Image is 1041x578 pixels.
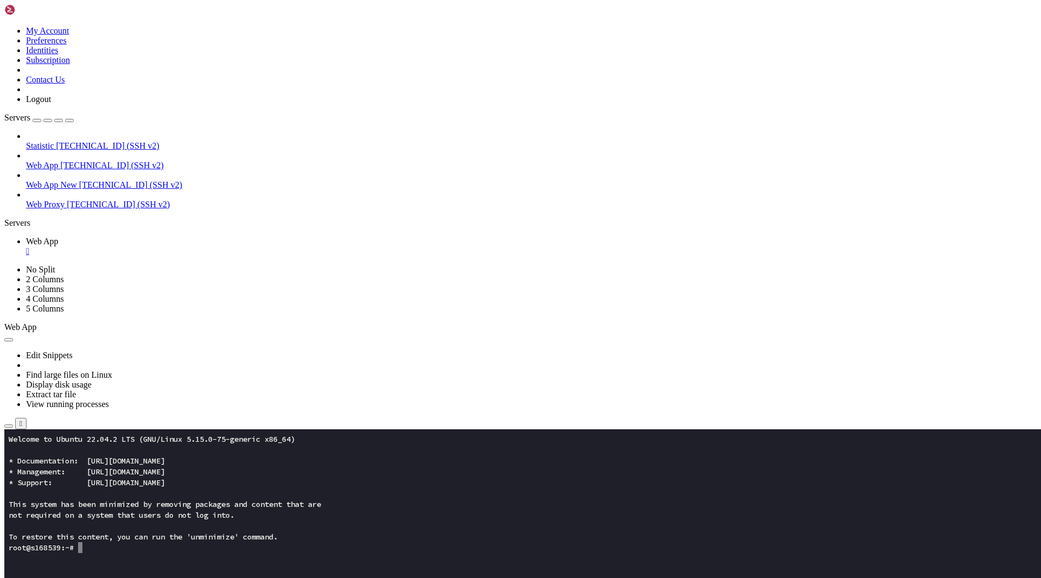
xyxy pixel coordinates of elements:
a: Preferences [26,36,67,45]
a: Contact Us [26,75,65,84]
a: Web App [26,237,1037,256]
a: No Split [26,265,55,274]
a: Edit Snippets [26,351,73,360]
span: [TECHNICAL_ID] (SSH v2) [67,200,170,209]
a: Subscription [26,55,70,65]
a: Web App [TECHNICAL_ID] (SSH v2) [26,161,1037,170]
a: 3 Columns [26,284,64,294]
a: Extract tar file [26,390,76,399]
a: Display disk usage [26,380,92,389]
a: Logout [26,94,51,104]
span: Web App [26,237,59,246]
span: Statistic [26,141,54,150]
span: [TECHNICAL_ID] (SSH v2) [61,161,164,170]
a: 4 Columns [26,294,64,303]
x-row: This system has been minimized by removing packages and content that are [4,69,900,80]
x-row: * Management: [URL][DOMAIN_NAME] [4,37,900,48]
span: [TECHNICAL_ID] (SSH v2) [56,141,159,150]
x-row: not required on a system that users do not log into. [4,80,900,91]
div: Servers [4,218,1037,228]
x-row: Welcome to Ubuntu 22.04.2 LTS (GNU/Linux 5.15.0-75-generic x86_64) [4,4,900,15]
div: (16, 10) [74,113,78,124]
a: 5 Columns [26,304,64,313]
a: Servers [4,113,74,122]
button:  [15,418,27,429]
div:  [20,420,22,428]
x-row: * Documentation: [URL][DOMAIN_NAME] [4,26,900,37]
li: Web App [TECHNICAL_ID] (SSH v2) [26,151,1037,170]
x-row: * Support: [URL][DOMAIN_NAME] [4,48,900,59]
a: 2 Columns [26,275,64,284]
img: Shellngn [4,4,67,15]
span: [TECHNICAL_ID] (SSH v2) [79,180,182,189]
span: Web Proxy [26,200,65,209]
a: Web Proxy [TECHNICAL_ID] (SSH v2) [26,200,1037,209]
span: Servers [4,113,30,122]
x-row: To restore this content, you can run the 'unminimize' command. [4,102,900,113]
li: Web Proxy [TECHNICAL_ID] (SSH v2) [26,190,1037,209]
a: Statistic [TECHNICAL_ID] (SSH v2) [26,141,1037,151]
li: Web App New [TECHNICAL_ID] (SSH v2) [26,170,1037,190]
a: View running processes [26,399,109,409]
a: Identities [26,46,59,55]
li: Statistic [TECHNICAL_ID] (SSH v2) [26,131,1037,151]
a:  [26,246,1037,256]
span: Web App [4,322,37,332]
x-row: root@s168539:~# [4,113,900,124]
a: Find large files on Linux [26,370,112,379]
a: Web App New [TECHNICAL_ID] (SSH v2) [26,180,1037,190]
span: Web App [26,161,59,170]
span: Web App New [26,180,77,189]
a: My Account [26,26,69,35]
